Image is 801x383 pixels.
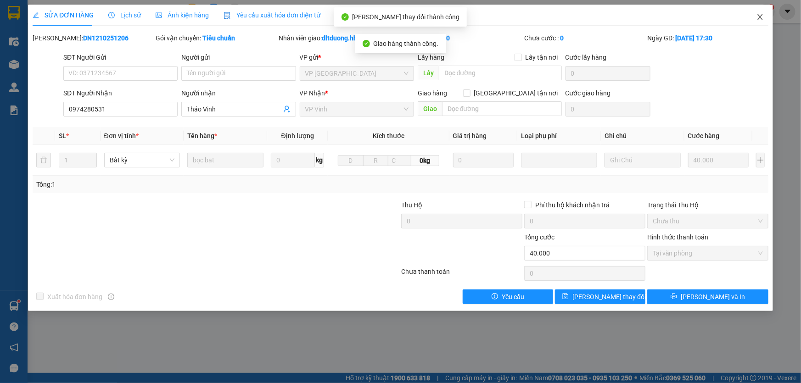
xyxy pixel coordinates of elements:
input: Dọc đường [442,101,562,116]
b: dltduong.hhg [322,34,361,42]
th: Ghi chú [601,127,684,145]
span: close [756,13,764,21]
label: Cước giao hàng [566,89,611,97]
span: VP Đà Nẵng [305,67,409,80]
strong: HÃNG XE HẢI HOÀNG GIA [40,9,98,29]
input: Cước giao hàng [566,102,650,117]
span: Giao hàng thành công. [374,40,439,47]
span: edit [33,12,39,18]
span: Định lượng [281,132,314,139]
span: Phí thu hộ khách nhận trả [532,200,613,210]
div: VP gửi [300,52,414,62]
div: Người gửi [181,52,296,62]
span: Tên hàng [187,132,217,139]
span: kg [315,153,324,167]
div: Trạng thái Thu Hộ [647,200,768,210]
span: exclamation-circle [492,293,498,300]
th: Loại phụ phí [517,127,601,145]
b: 0 [560,34,564,42]
img: icon [224,12,231,19]
span: clock-circle [108,12,115,18]
div: Ngày GD: [647,33,768,43]
span: Cước hàng [688,132,720,139]
button: exclamation-circleYêu cầu [463,289,553,304]
input: C [388,155,411,166]
button: delete [36,153,51,167]
button: plus [756,153,765,167]
input: VD: Bàn, Ghế [187,153,263,167]
div: SĐT Người Nhận [63,88,178,98]
span: Xuất hóa đơn hàng [44,292,106,302]
span: Lấy hàng [418,54,444,61]
div: Người nhận [181,88,296,98]
strong: Hotline : [PHONE_NUMBER] - [PHONE_NUMBER] [39,61,99,83]
span: SL [59,132,66,139]
span: Chưa thu [653,214,763,228]
button: save[PERSON_NAME] thay đổi [555,289,645,304]
input: Dọc đường [439,66,562,80]
span: picture [156,12,162,18]
span: save [562,293,569,300]
b: [DATE] 17:30 [675,34,712,42]
div: Cước rồi : [401,33,522,43]
span: Đơn vị tính [104,132,139,139]
span: Lấy [418,66,439,80]
span: Bất kỳ [110,153,175,167]
span: Thu Hộ [401,201,422,209]
span: [PERSON_NAME] thay đổi [572,292,646,302]
b: DN1210251206 [83,34,129,42]
b: Tiêu chuẩn [202,34,235,42]
span: [PERSON_NAME] thay đổi thành công [353,13,460,21]
span: Tổng cước [524,233,555,241]
div: Gói vận chuyển: [156,33,277,43]
div: Chưa thanh toán [401,266,524,283]
div: Chưa cước : [524,33,645,43]
label: Cước lấy hàng [566,54,607,61]
input: R [363,155,389,166]
div: Nhân viên giao: [279,33,400,43]
div: [PERSON_NAME]: [33,33,154,43]
span: SỬA ĐƠN HÀNG [33,11,94,19]
div: Tổng: 1 [36,179,309,189]
span: [PERSON_NAME] và In [681,292,745,302]
span: Lấy tận nơi [522,52,562,62]
button: printer[PERSON_NAME] và In [647,289,768,304]
span: VP Vinh [305,102,409,116]
span: user-add [283,105,291,113]
span: Giao [418,101,442,116]
span: info-circle [108,294,114,300]
span: VP Nhận [300,89,325,97]
button: Close [747,5,773,30]
input: Ghi Chú [605,153,681,167]
strong: PHIẾU GỬI HÀNG [32,50,106,59]
span: printer [671,293,677,300]
span: Kích thước [373,132,404,139]
img: logo [5,24,28,70]
input: 0 [453,153,514,167]
span: 0kg [411,155,439,166]
input: Cước lấy hàng [566,66,650,81]
span: Giao hàng [418,89,447,97]
label: Hình thức thanh toán [647,233,708,241]
span: Yêu cầu xuất hóa đơn điện tử [224,11,320,19]
span: Giá trị hàng [453,132,487,139]
input: D [338,155,364,166]
span: 24 [PERSON_NAME] - Vinh - [GEOGRAPHIC_DATA] [29,31,109,47]
span: Lịch sử [108,11,141,19]
span: [GEOGRAPHIC_DATA] tận nơi [471,88,562,98]
span: VPV1410250189 [110,41,171,51]
input: 0 [688,153,749,167]
span: Tại văn phòng [653,246,763,260]
span: Ảnh kiện hàng [156,11,209,19]
span: check-circle [363,40,370,47]
span: Yêu cầu [502,292,524,302]
div: SĐT Người Gửi [63,52,178,62]
span: check-circle [342,13,349,21]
